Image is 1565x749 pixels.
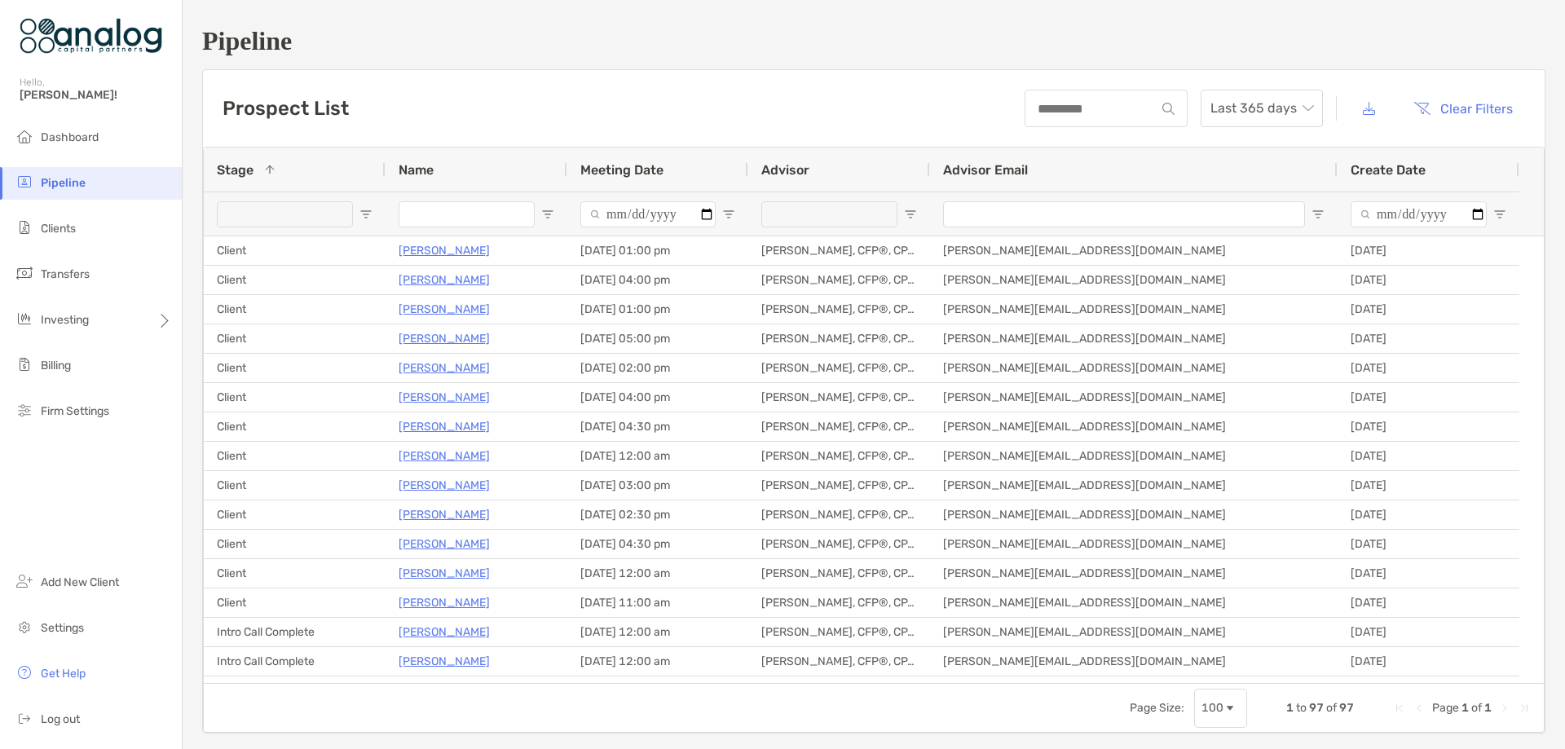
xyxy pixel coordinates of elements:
[399,358,490,378] p: [PERSON_NAME]
[748,324,930,353] div: [PERSON_NAME], CFP®, CPA/PFS, CDFA
[15,571,34,591] img: add_new_client icon
[399,416,490,437] p: [PERSON_NAME]
[943,162,1028,178] span: Advisor Email
[1493,208,1506,221] button: Open Filter Menu
[399,681,490,701] a: [PERSON_NAME]
[748,295,930,324] div: [PERSON_NAME], CFP®, CPA/PFS, CDFA
[904,208,917,221] button: Open Filter Menu
[1338,471,1519,500] div: [DATE]
[204,500,386,529] div: Client
[399,387,490,408] a: [PERSON_NAME]
[748,559,930,588] div: [PERSON_NAME], CFP®, CPA/PFS, CDFA
[399,299,490,319] p: [PERSON_NAME]
[748,588,930,617] div: [PERSON_NAME], CFP®, CPA/PFS, CDFA
[1286,701,1294,715] span: 1
[399,162,434,178] span: Name
[399,446,490,466] p: [PERSON_NAME]
[204,471,386,500] div: Client
[202,26,1545,56] h1: Pipeline
[204,383,386,412] div: Client
[1194,689,1247,728] div: Page Size
[567,559,748,588] div: [DATE] 12:00 am
[204,295,386,324] div: Client
[748,266,930,294] div: [PERSON_NAME], CFP®, CPA/PFS, CDFA
[930,295,1338,324] div: [PERSON_NAME][EMAIL_ADDRESS][DOMAIN_NAME]
[541,208,554,221] button: Open Filter Menu
[204,266,386,294] div: Client
[748,442,930,470] div: [PERSON_NAME], CFP®, CPA/PFS, CDFA
[1484,701,1492,715] span: 1
[41,222,76,236] span: Clients
[204,530,386,558] div: Client
[748,412,930,441] div: [PERSON_NAME], CFP®, CPA/PFS, CDFA
[748,530,930,558] div: [PERSON_NAME], CFP®, CPA/PFS, CDFA
[15,355,34,374] img: billing icon
[567,500,748,529] div: [DATE] 02:30 pm
[41,313,89,327] span: Investing
[748,383,930,412] div: [PERSON_NAME], CFP®, CPA/PFS, CDFA
[41,575,119,589] span: Add New Client
[748,647,930,676] div: [PERSON_NAME], CFP®, CPA/PFS, CDFA
[204,354,386,382] div: Client
[41,667,86,681] span: Get Help
[1461,701,1469,715] span: 1
[1393,702,1406,715] div: First Page
[15,172,34,192] img: pipeline icon
[1471,701,1482,715] span: of
[1338,559,1519,588] div: [DATE]
[399,504,490,525] a: [PERSON_NAME]
[223,97,349,120] h3: Prospect List
[399,622,490,642] a: [PERSON_NAME]
[204,618,386,646] div: Intro Call Complete
[748,618,930,646] div: [PERSON_NAME], CFP®, CPA/PFS, CDFA
[1338,295,1519,324] div: [DATE]
[399,563,490,584] a: [PERSON_NAME]
[567,383,748,412] div: [DATE] 04:00 pm
[567,471,748,500] div: [DATE] 03:00 pm
[1296,701,1307,715] span: to
[761,162,809,178] span: Advisor
[41,176,86,190] span: Pipeline
[930,500,1338,529] div: [PERSON_NAME][EMAIL_ADDRESS][DOMAIN_NAME]
[930,354,1338,382] div: [PERSON_NAME][EMAIL_ADDRESS][DOMAIN_NAME]
[748,354,930,382] div: [PERSON_NAME], CFP®, CPA/PFS, CDFA
[15,617,34,637] img: settings icon
[15,663,34,682] img: get-help icon
[1338,530,1519,558] div: [DATE]
[1338,354,1519,382] div: [DATE]
[930,647,1338,676] div: [PERSON_NAME][EMAIL_ADDRESS][DOMAIN_NAME]
[204,412,386,441] div: Client
[1338,676,1519,705] div: [DATE]
[1338,266,1519,294] div: [DATE]
[359,208,373,221] button: Open Filter Menu
[399,593,490,613] a: [PERSON_NAME]
[930,559,1338,588] div: [PERSON_NAME][EMAIL_ADDRESS][DOMAIN_NAME]
[41,359,71,372] span: Billing
[567,295,748,324] div: [DATE] 01:00 pm
[748,676,930,705] div: [PERSON_NAME], CFP®, CPA/PFS, CDFA
[1309,701,1324,715] span: 97
[399,475,490,496] a: [PERSON_NAME]
[567,324,748,353] div: [DATE] 05:00 pm
[41,404,109,418] span: Firm Settings
[930,588,1338,617] div: [PERSON_NAME][EMAIL_ADDRESS][DOMAIN_NAME]
[204,676,386,705] div: Intro Call Complete
[930,383,1338,412] div: [PERSON_NAME][EMAIL_ADDRESS][DOMAIN_NAME]
[1338,324,1519,353] div: [DATE]
[930,236,1338,265] div: [PERSON_NAME][EMAIL_ADDRESS][DOMAIN_NAME]
[1201,701,1223,715] div: 100
[399,328,490,349] a: [PERSON_NAME]
[580,201,716,227] input: Meeting Date Filter Input
[399,534,490,554] a: [PERSON_NAME]
[722,208,735,221] button: Open Filter Menu
[1312,208,1325,221] button: Open Filter Menu
[1338,412,1519,441] div: [DATE]
[930,676,1338,705] div: [PERSON_NAME][EMAIL_ADDRESS][DOMAIN_NAME]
